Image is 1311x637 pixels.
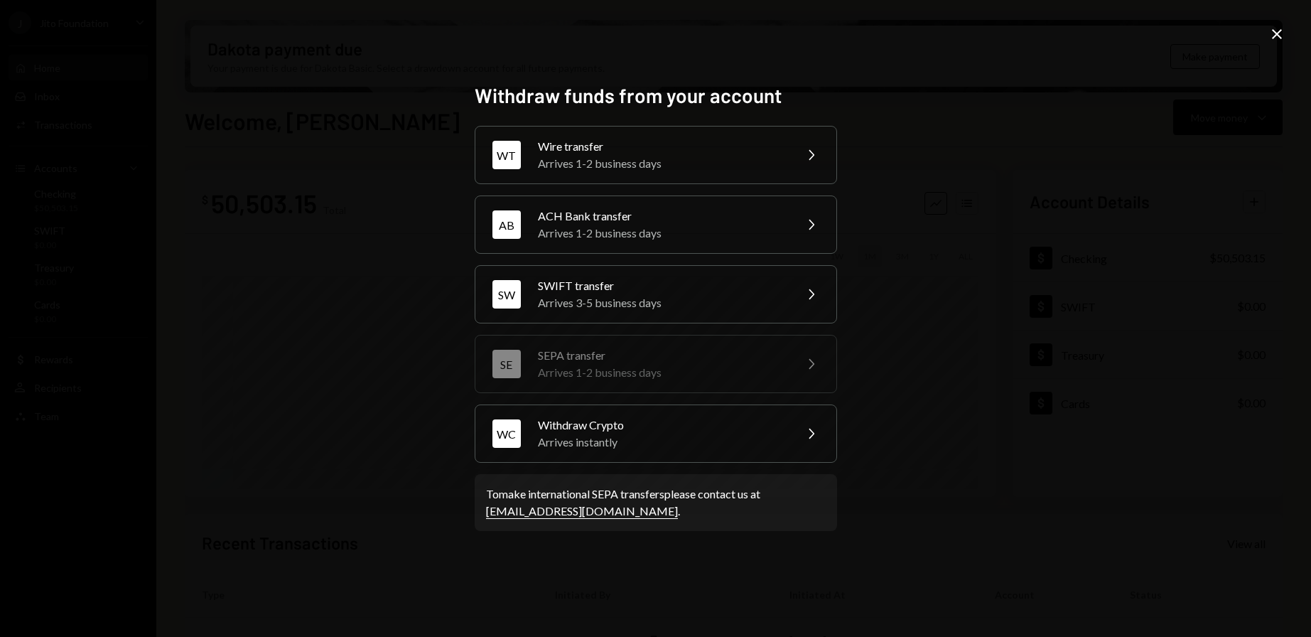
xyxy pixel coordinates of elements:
[538,155,785,172] div: Arrives 1-2 business days
[475,82,837,109] h2: Withdraw funds from your account
[538,294,785,311] div: Arrives 3-5 business days
[538,434,785,451] div: Arrives instantly
[475,265,837,323] button: SWSWIFT transferArrives 3-5 business days
[492,210,521,239] div: AB
[475,335,837,393] button: SESEPA transferArrives 1-2 business days
[538,225,785,242] div: Arrives 1-2 business days
[538,417,785,434] div: Withdraw Crypto
[492,350,521,378] div: SE
[492,419,521,448] div: WC
[538,277,785,294] div: SWIFT transfer
[486,504,678,519] a: [EMAIL_ADDRESS][DOMAIN_NAME]
[486,486,826,520] div: To make international SEPA transfers please contact us at .
[475,126,837,184] button: WTWire transferArrives 1-2 business days
[538,364,785,381] div: Arrives 1-2 business days
[475,405,837,463] button: WCWithdraw CryptoArrives instantly
[492,141,521,169] div: WT
[538,347,785,364] div: SEPA transfer
[538,208,785,225] div: ACH Bank transfer
[492,280,521,309] div: SW
[475,196,837,254] button: ABACH Bank transferArrives 1-2 business days
[538,138,785,155] div: Wire transfer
